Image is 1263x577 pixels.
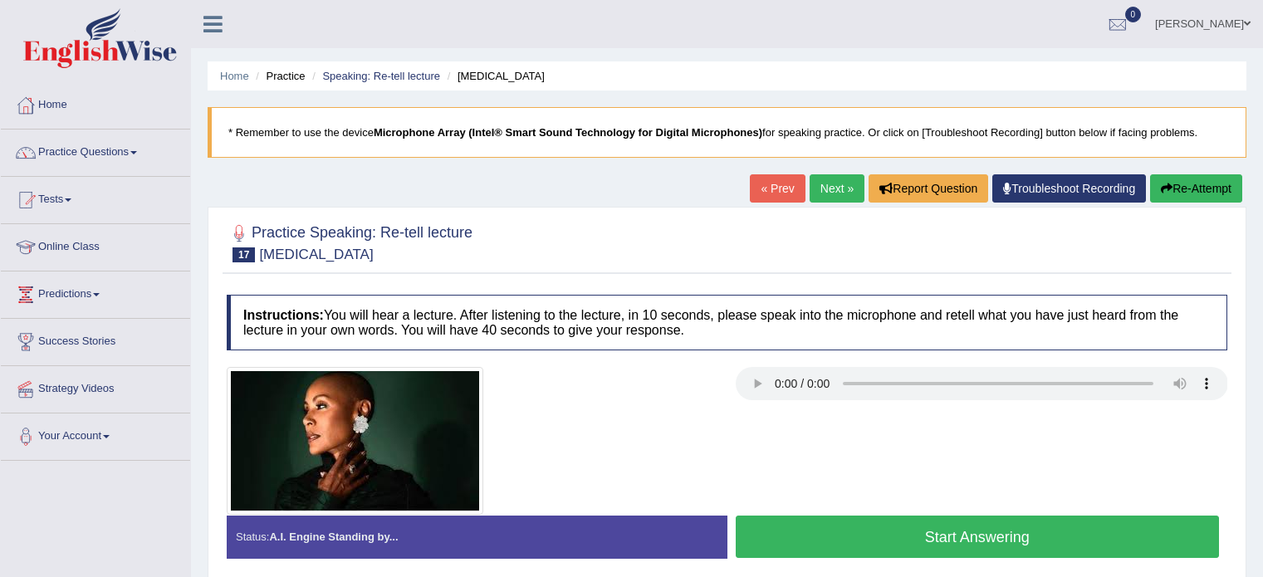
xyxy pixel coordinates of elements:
[322,70,440,82] a: Speaking: Re-tell lecture
[233,247,255,262] span: 17
[227,221,472,262] h2: Practice Speaking: Re-tell lecture
[243,308,324,322] b: Instructions:
[1,319,190,360] a: Success Stories
[1125,7,1142,22] span: 0
[220,70,249,82] a: Home
[227,516,727,558] div: Status:
[227,295,1227,350] h4: You will hear a lecture. After listening to the lecture, in 10 seconds, please speak into the mic...
[1,413,190,455] a: Your Account
[1150,174,1242,203] button: Re-Attempt
[869,174,988,203] button: Report Question
[208,107,1246,158] blockquote: * Remember to use the device for speaking practice. Or click on [Troubleshoot Recording] button b...
[1,366,190,408] a: Strategy Videos
[736,516,1220,558] button: Start Answering
[1,177,190,218] a: Tests
[992,174,1146,203] a: Troubleshoot Recording
[269,531,398,543] strong: A.I. Engine Standing by...
[1,130,190,171] a: Practice Questions
[750,174,805,203] a: « Prev
[443,68,545,84] li: [MEDICAL_DATA]
[259,247,373,262] small: [MEDICAL_DATA]
[252,68,305,84] li: Practice
[1,224,190,266] a: Online Class
[1,271,190,313] a: Predictions
[374,126,762,139] b: Microphone Array (Intel® Smart Sound Technology for Digital Microphones)
[1,82,190,124] a: Home
[810,174,864,203] a: Next »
